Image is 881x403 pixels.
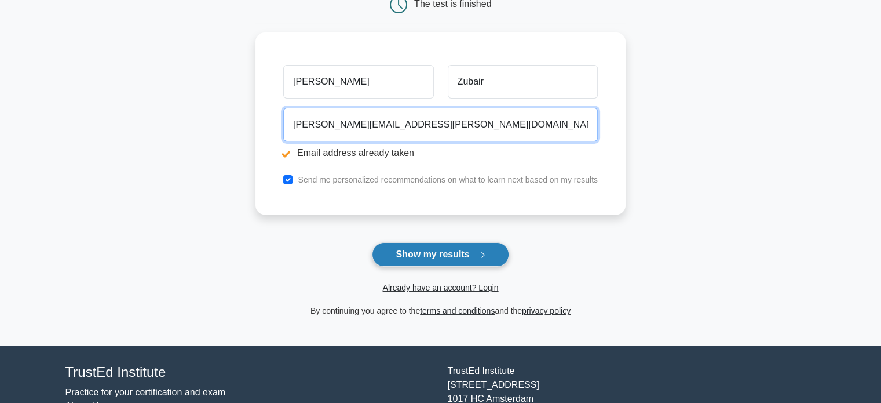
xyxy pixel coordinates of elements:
[283,65,433,99] input: First name
[298,175,598,184] label: Send me personalized recommendations on what to learn next based on my results
[372,242,509,267] button: Show my results
[420,306,495,315] a: terms and conditions
[248,304,633,318] div: By continuing you agree to the and the
[65,387,226,397] a: Practice for your certification and exam
[522,306,571,315] a: privacy policy
[283,108,598,141] input: Email
[65,364,434,381] h4: TrustEd Institute
[382,283,498,292] a: Already have an account? Login
[283,146,598,160] li: Email address already taken
[448,65,598,99] input: Last name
